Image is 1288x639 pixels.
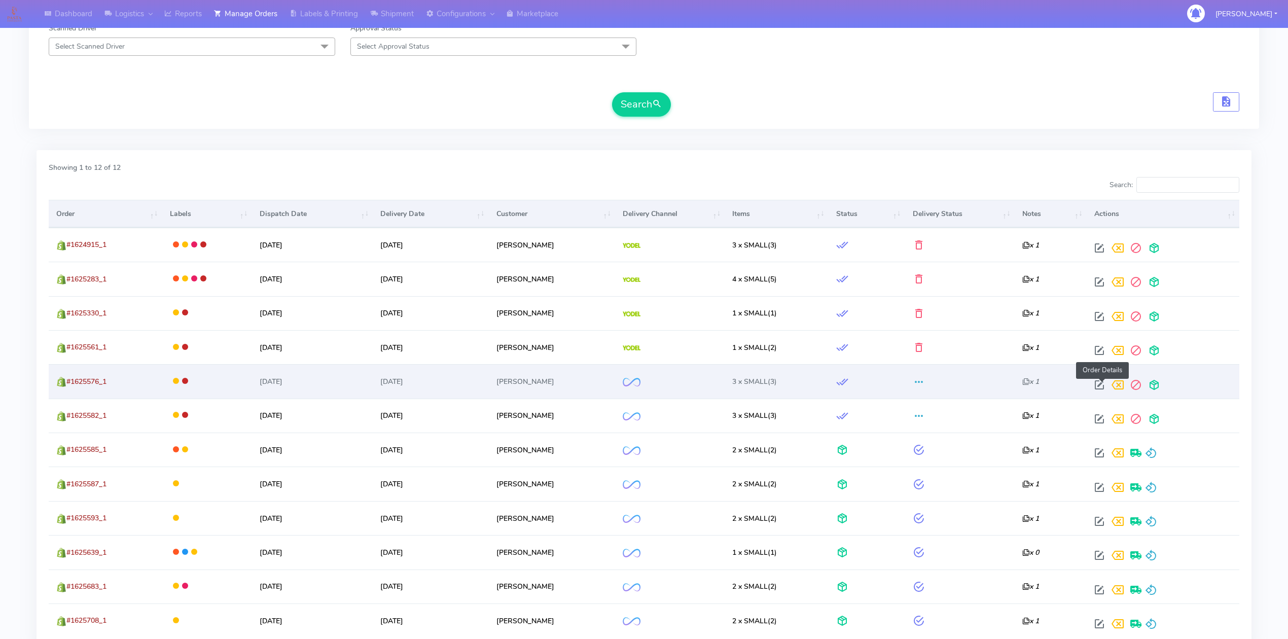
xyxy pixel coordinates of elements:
th: Notes: activate to sort column ascending [1015,200,1087,227]
img: Yodel [623,243,640,248]
img: shopify.png [56,274,66,285]
img: shopify.png [56,514,66,524]
span: 3 x SMALL [732,411,768,420]
span: (2) [732,479,777,489]
th: Items: activate to sort column ascending [725,200,829,227]
th: Delivery Channel: activate to sort column ascending [615,200,725,227]
td: [PERSON_NAME] [489,364,615,398]
th: Delivery Status: activate to sort column ascending [905,200,1014,227]
button: [PERSON_NAME] [1208,4,1285,24]
img: OnFleet [623,617,640,626]
td: [PERSON_NAME] [489,399,615,433]
i: x 1 [1022,582,1039,591]
input: Search: [1136,177,1239,193]
td: [DATE] [252,296,373,330]
span: #1625708_1 [66,616,106,625]
i: x 1 [1022,616,1039,626]
td: [PERSON_NAME] [489,262,615,296]
span: 1 x SMALL [732,343,768,352]
img: shopify.png [56,343,66,353]
img: OnFleet [623,515,640,523]
th: Status: activate to sort column ascending [829,200,905,227]
td: [DATE] [252,467,373,501]
img: OnFleet [623,583,640,592]
td: [PERSON_NAME] [489,501,615,535]
th: Labels: activate to sort column ascending [162,200,252,227]
td: [PERSON_NAME] [489,535,615,569]
i: x 1 [1022,514,1039,523]
td: [DATE] [252,330,373,364]
span: (2) [732,514,777,523]
td: [DATE] [373,467,488,501]
td: [DATE] [252,535,373,569]
td: [DATE] [252,433,373,467]
span: (2) [732,343,777,352]
img: OnFleet [623,549,640,557]
img: shopify.png [56,616,66,626]
td: [PERSON_NAME] [489,433,615,467]
span: 2 x SMALL [732,445,768,455]
td: [DATE] [373,262,488,296]
i: x 0 [1022,548,1039,557]
span: 3 x SMALL [732,377,768,386]
td: [DATE] [252,262,373,296]
span: 2 x SMALL [732,514,768,523]
span: (1) [732,548,777,557]
span: #1625561_1 [66,342,106,352]
th: Delivery Date: activate to sort column ascending [373,200,488,227]
i: x 1 [1022,377,1039,386]
img: shopify.png [56,445,66,455]
img: shopify.png [56,309,66,319]
span: Select Approval Status [357,42,430,51]
td: [DATE] [252,228,373,262]
img: shopify.png [56,240,66,251]
span: (2) [732,445,777,455]
img: shopify.png [56,548,66,558]
img: OnFleet [623,446,640,455]
span: #1625593_1 [66,513,106,523]
td: [PERSON_NAME] [489,467,615,501]
td: [DATE] [373,535,488,569]
span: #1625330_1 [66,308,106,318]
span: 2 x SMALL [732,582,768,591]
span: #1625639_1 [66,548,106,557]
td: [DATE] [373,330,488,364]
span: #1625683_1 [66,582,106,591]
td: [DATE] [373,501,488,535]
img: shopify.png [56,377,66,387]
span: #1625585_1 [66,445,106,454]
span: (2) [732,582,777,591]
img: OnFleet [623,412,640,421]
span: 1 x SMALL [732,308,768,318]
span: (1) [732,308,777,318]
td: [PERSON_NAME] [489,330,615,364]
td: [DATE] [373,570,488,603]
i: x 1 [1022,343,1039,352]
th: Order: activate to sort column ascending [49,200,162,227]
span: #1625587_1 [66,479,106,489]
span: #1625576_1 [66,377,106,386]
td: [DATE] [252,399,373,433]
td: [PERSON_NAME] [489,296,615,330]
span: 4 x SMALL [732,274,768,284]
img: OnFleet [623,378,640,386]
i: x 1 [1022,274,1039,284]
img: Yodel [623,345,640,350]
span: Select Scanned Driver [55,42,125,51]
td: [DATE] [252,603,373,637]
i: x 1 [1022,308,1039,318]
img: shopify.png [56,411,66,421]
th: Customer: activate to sort column ascending [489,200,615,227]
span: 1 x SMALL [732,548,768,557]
img: shopify.png [56,582,66,592]
span: (3) [732,240,777,250]
img: Yodel [623,311,640,316]
span: (3) [732,377,777,386]
span: 2 x SMALL [732,616,768,626]
span: #1625283_1 [66,274,106,284]
td: [DATE] [373,296,488,330]
img: OnFleet [623,480,640,489]
td: [DATE] [373,603,488,637]
td: [PERSON_NAME] [489,228,615,262]
span: #1624915_1 [66,240,106,250]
